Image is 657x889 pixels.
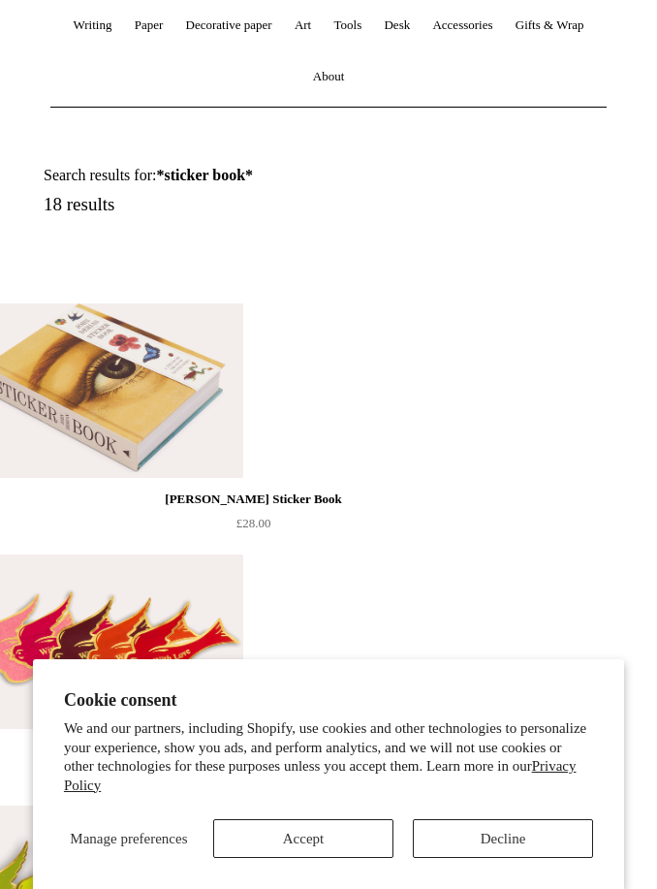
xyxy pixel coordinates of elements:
[6,478,500,535] a: [PERSON_NAME] Sticker Book £28.00
[11,739,495,762] div: Small Birds "With Love" Decorative Stickers
[6,303,281,478] a: John Derian Sticker Book John Derian Sticker Book
[236,516,271,530] span: £28.00
[303,51,355,103] a: About
[64,719,593,795] p: We and our partners, including Shopify, use cookies and other technologies to personalize your ex...
[11,488,495,511] div: [PERSON_NAME] Sticker Book
[64,819,194,858] button: Manage preferences
[6,729,500,786] a: Small Birds "With Love" Decorative Stickers £8.50
[64,758,577,793] a: Privacy Policy
[413,819,593,858] button: Decline
[44,166,657,184] h1: Search results for:
[44,194,657,216] h5: 18 results
[213,819,393,858] button: Accept
[64,690,593,711] h2: Cookie consent
[6,555,281,729] a: Small Birds "With Love" Decorative Stickers Small Birds "With Love" Decorative Stickers
[70,831,187,846] span: Manage preferences
[156,167,253,183] strong: *sticker book*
